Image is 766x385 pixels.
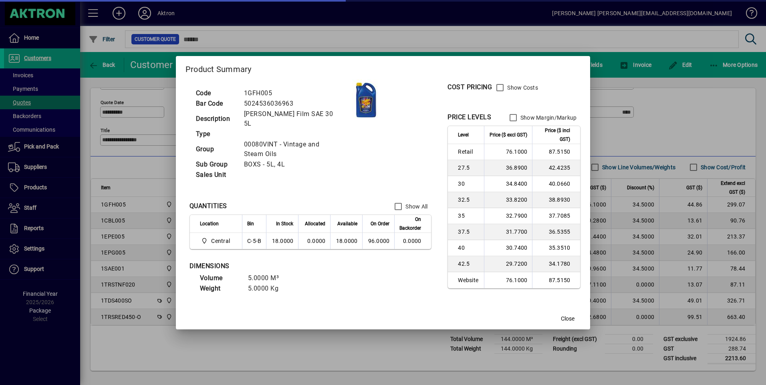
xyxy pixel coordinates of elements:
td: 18.0000 [266,233,298,249]
span: Central [200,236,233,246]
td: 33.8200 [484,192,532,208]
div: COST PRICING [448,82,492,92]
td: 5.0000 M³ [244,273,292,283]
td: 0.0000 [394,233,431,249]
img: contain [346,80,386,120]
td: 36.5355 [532,224,580,240]
span: 37.5 [458,228,479,236]
span: 30 [458,180,479,188]
td: Description [192,109,240,129]
span: On Order [371,219,389,228]
span: On Backorder [399,215,421,233]
span: Central [211,237,230,245]
label: Show Costs [506,84,538,92]
td: 76.1000 [484,272,532,288]
span: Close [561,315,574,323]
span: 35 [458,212,479,220]
td: BOXS - 5L, 4L [240,159,346,170]
span: 42.5 [458,260,479,268]
td: 5024536036963 [240,98,346,109]
span: Website [458,276,479,284]
div: PRICE LEVELS [448,112,491,122]
h2: Product Summary [176,56,591,79]
td: 87.5150 [532,272,580,288]
td: 36.8900 [484,160,532,176]
td: C-5-B [242,233,266,249]
td: Bar Code [192,98,240,109]
td: 29.7200 [484,256,532,272]
td: 18.0000 [330,233,362,249]
span: Price ($ incl GST) [537,126,570,144]
span: Bin [247,219,254,228]
td: 30.7400 [484,240,532,256]
td: Weight [196,283,244,294]
span: Location [200,219,219,228]
td: [PERSON_NAME] Film SAE 30 5L [240,109,346,129]
td: 37.7085 [532,208,580,224]
td: 0.0000 [298,233,330,249]
td: 31.7700 [484,224,532,240]
td: 42.4235 [532,160,580,176]
td: 34.1780 [532,256,580,272]
td: Group [192,139,240,159]
span: Allocated [305,219,325,228]
span: 27.5 [458,164,479,172]
span: In Stock [276,219,293,228]
td: Volume [196,273,244,283]
span: 96.0000 [368,238,390,244]
td: 76.1000 [484,144,532,160]
button: Close [555,312,581,326]
span: Price ($ excl GST) [490,130,527,139]
td: 32.7900 [484,208,532,224]
span: Available [337,219,357,228]
td: 35.3510 [532,240,580,256]
td: 87.5150 [532,144,580,160]
label: Show Margin/Markup [519,114,577,122]
td: Sub Group [192,159,240,170]
td: 5.0000 Kg [244,283,292,294]
td: 40.0660 [532,176,580,192]
td: 34.8400 [484,176,532,192]
td: 00080VINT - Vintage and Steam Oils [240,139,346,159]
td: 38.8930 [532,192,580,208]
td: Code [192,88,240,98]
label: Show All [404,203,427,211]
span: Retail [458,148,479,156]
div: QUANTITIES [189,201,227,211]
td: Type [192,129,240,139]
span: 32.5 [458,196,479,204]
td: Sales Unit [192,170,240,180]
span: 40 [458,244,479,252]
td: 1GFH005 [240,88,346,98]
div: DIMENSIONS [189,261,390,271]
span: Level [458,130,469,139]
